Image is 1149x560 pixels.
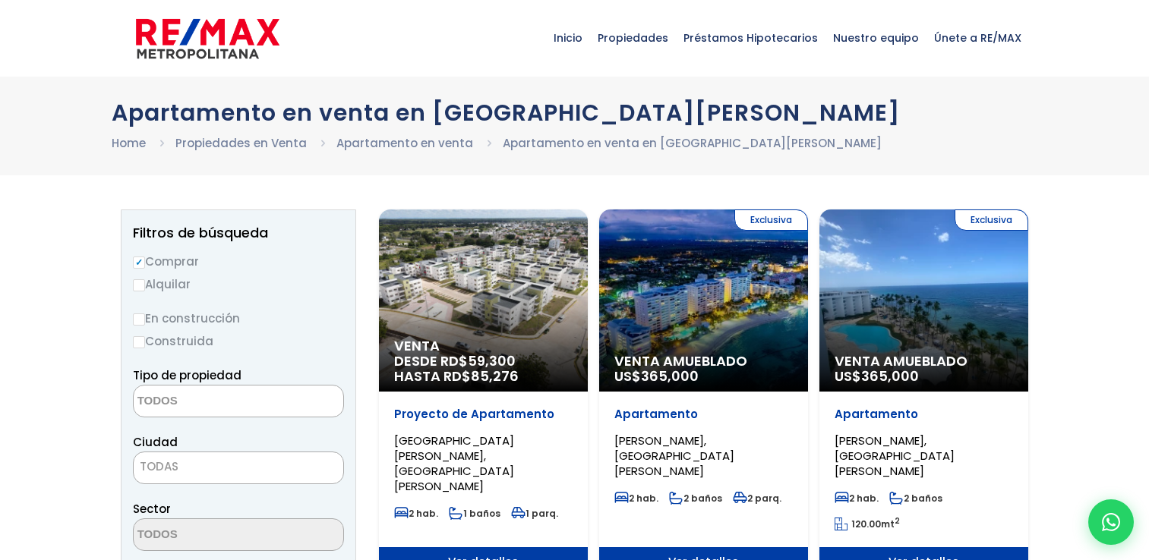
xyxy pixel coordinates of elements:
h1: Apartamento en venta en [GEOGRAPHIC_DATA][PERSON_NAME] [112,99,1038,126]
span: 85,276 [471,367,519,385]
p: Apartamento [835,407,1013,422]
span: 2 hab. [614,492,658,505]
span: Venta [394,338,573,354]
span: Propiedades [590,15,676,61]
sup: 2 [895,515,900,527]
span: HASTA RD$ [394,369,573,384]
span: Tipo de propiedad [133,367,241,383]
textarea: Search [134,385,281,418]
a: Home [112,135,146,151]
span: [PERSON_NAME], [GEOGRAPHIC_DATA][PERSON_NAME] [835,433,955,479]
span: 2 hab. [835,492,879,505]
span: 365,000 [641,367,699,385]
span: 2 baños [889,492,942,505]
span: 59,300 [468,351,516,370]
span: 1 baños [449,507,500,520]
span: TODAS [134,456,343,477]
li: Apartamento en venta en [GEOGRAPHIC_DATA][PERSON_NAME] [503,134,882,153]
span: 2 parq. [733,492,781,505]
span: Sector [133,501,171,517]
span: Venta Amueblado [835,354,1013,369]
span: Venta Amueblado [614,354,793,369]
h2: Filtros de búsqueda [133,225,344,241]
input: Alquilar [133,279,145,291]
span: 2 baños [669,492,722,505]
span: [GEOGRAPHIC_DATA][PERSON_NAME], [GEOGRAPHIC_DATA][PERSON_NAME] [394,433,514,494]
span: TODAS [133,451,344,484]
span: Ciudad [133,434,178,450]
input: Construida [133,336,145,348]
p: Apartamento [614,407,793,422]
input: En construcción [133,313,145,326]
img: remax-metropolitana-logo [136,16,279,61]
span: Nuestro equipo [825,15,926,61]
span: 2 hab. [394,507,438,520]
p: Proyecto de Apartamento [394,407,573,422]
span: 365,000 [861,367,919,385]
span: US$ [835,367,919,385]
a: Propiedades en Venta [175,135,307,151]
span: [PERSON_NAME], [GEOGRAPHIC_DATA][PERSON_NAME] [614,433,734,479]
span: Inicio [546,15,590,61]
input: Comprar [133,256,145,269]
span: 1 parq. [511,507,558,520]
span: Únete a RE/MAX [926,15,1029,61]
span: 120.00 [851,518,881,530]
label: Alquilar [133,275,344,294]
span: TODAS [140,458,178,474]
label: Construida [133,332,344,351]
span: mt [835,518,900,530]
label: Comprar [133,252,344,271]
label: En construcción [133,309,344,328]
span: Exclusiva [734,209,808,231]
textarea: Search [134,519,281,552]
span: Exclusiva [955,209,1028,231]
span: US$ [614,367,699,385]
a: Apartamento en venta [336,135,473,151]
span: DESDE RD$ [394,354,573,384]
span: Préstamos Hipotecarios [676,15,825,61]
